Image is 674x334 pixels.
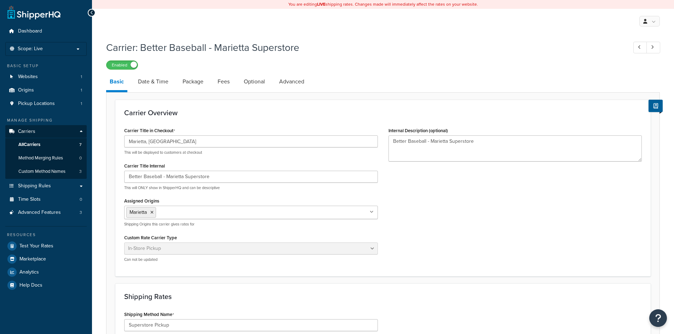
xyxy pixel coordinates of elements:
a: Next Record [646,42,660,53]
span: Analytics [19,269,39,275]
span: Test Your Rates [19,243,53,249]
label: Shipping Method Name [124,312,174,317]
span: Shipping Rules [18,183,51,189]
span: Advanced Features [18,210,61,216]
a: Dashboard [5,25,87,38]
span: Websites [18,74,38,80]
h3: Shipping Rates [124,293,642,300]
span: Method Merging Rules [18,155,63,161]
li: Websites [5,70,87,83]
a: Custom Method Names3 [5,165,87,178]
span: 1 [81,74,82,80]
li: Origins [5,84,87,97]
label: Carrier Title Internal [124,163,165,169]
div: Manage Shipping [5,117,87,123]
a: Help Docs [5,279,87,292]
p: This will ONLY show in ShipperHQ and can be descriptive [124,185,378,191]
span: Help Docs [19,282,42,288]
a: Method Merging Rules0 [5,152,87,165]
span: Time Slots [18,197,41,203]
label: Internal Description (optional) [388,128,448,133]
div: Basic Setup [5,63,87,69]
a: Advanced [276,73,308,90]
span: Marketplace [19,256,46,262]
span: 0 [80,197,82,203]
h3: Carrier Overview [124,109,642,117]
h1: Carrier: Better Baseball - Marietta Superstore [106,41,620,54]
a: Previous Record [633,42,647,53]
a: Marketplace [5,253,87,265]
a: Analytics [5,266,87,279]
li: Custom Method Names [5,165,87,178]
a: Pickup Locations1 [5,97,87,110]
label: Enabled [106,61,138,69]
span: All Carriers [18,142,40,148]
span: 3 [80,210,82,216]
li: Pickup Locations [5,97,87,110]
span: Origins [18,87,34,93]
a: Basic [106,73,127,92]
b: LIVE [317,1,326,7]
a: Fees [214,73,233,90]
div: Resources [5,232,87,238]
p: Shipping Origins this carrier gives rates for [124,222,378,227]
a: Websites1 [5,70,87,83]
a: AllCarriers7 [5,138,87,151]
a: Test Your Rates [5,240,87,252]
a: Shipping Rules [5,180,87,193]
span: Custom Method Names [18,169,65,175]
p: Can not be updated [124,257,378,262]
span: 1 [81,87,82,93]
span: 7 [79,142,82,148]
label: Assigned Origins [124,198,159,204]
label: Custom Rate Carrier Type [124,235,177,240]
a: Advanced Features3 [5,206,87,219]
span: Scope: Live [18,46,43,52]
li: Method Merging Rules [5,152,87,165]
li: Time Slots [5,193,87,206]
textarea: Better Baseball - Marietta Superstore [388,135,642,162]
span: Pickup Locations [18,101,55,107]
span: Dashboard [18,28,42,34]
a: Origins1 [5,84,87,97]
a: Carriers [5,125,87,138]
span: 0 [79,155,82,161]
button: Open Resource Center [649,309,667,327]
li: Carriers [5,125,87,179]
button: Show Help Docs [649,100,663,112]
li: Advanced Features [5,206,87,219]
a: Time Slots0 [5,193,87,206]
label: Carrier Title in Checkout [124,128,175,134]
span: Marietta [129,209,147,216]
span: 1 [81,101,82,107]
span: 3 [79,169,82,175]
a: Optional [240,73,269,90]
a: Date & Time [134,73,172,90]
span: Carriers [18,129,35,135]
p: This will be displayed to customers at checkout [124,150,378,155]
a: Package [179,73,207,90]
